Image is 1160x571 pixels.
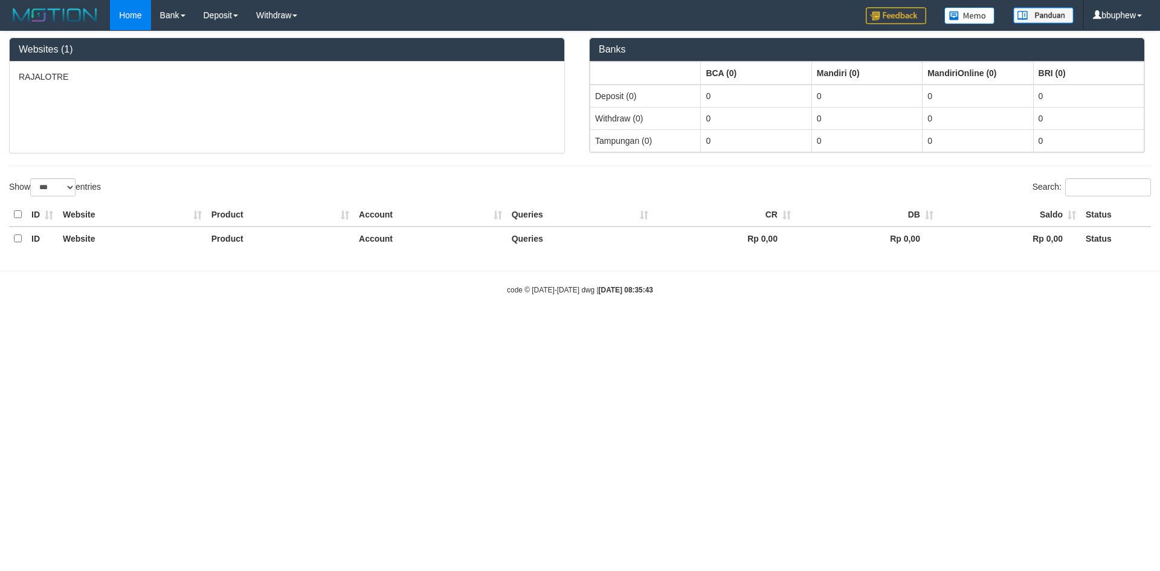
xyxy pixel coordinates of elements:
th: Status [1081,203,1151,227]
th: Website [58,203,207,227]
td: 0 [1033,85,1144,108]
th: Rp 0,00 [938,227,1081,250]
img: Feedback.jpg [866,7,926,24]
th: Group: activate to sort column ascending [701,62,811,85]
td: 0 [923,107,1033,129]
th: Website [58,227,207,250]
label: Show entries [9,178,101,196]
td: 0 [923,129,1033,152]
th: CR [653,203,796,227]
td: 0 [701,129,811,152]
p: RAJALOTRE [19,71,555,83]
td: 0 [701,107,811,129]
td: Deposit (0) [590,85,701,108]
th: Product [207,203,354,227]
img: Button%20Memo.svg [944,7,995,24]
td: 0 [701,85,811,108]
td: 0 [811,129,922,152]
th: Status [1081,227,1151,250]
th: ID [27,227,58,250]
th: Queries [507,227,653,250]
th: Group: activate to sort column ascending [811,62,922,85]
img: MOTION_logo.png [9,6,101,24]
td: 0 [811,85,922,108]
img: panduan.png [1013,7,1074,24]
small: code © [DATE]-[DATE] dwg | [507,286,653,294]
td: 0 [811,107,922,129]
td: 0 [1033,107,1144,129]
th: Group: activate to sort column ascending [590,62,701,85]
td: 0 [923,85,1033,108]
label: Search: [1033,178,1151,196]
th: Account [354,227,507,250]
th: Product [207,227,354,250]
th: Queries [507,203,653,227]
td: Withdraw (0) [590,107,701,129]
td: Tampungan (0) [590,129,701,152]
th: Rp 0,00 [796,227,938,250]
td: 0 [1033,129,1144,152]
th: ID [27,203,58,227]
th: DB [796,203,938,227]
strong: [DATE] 08:35:43 [599,286,653,294]
h3: Banks [599,44,1135,55]
th: Rp 0,00 [653,227,796,250]
th: Saldo [938,203,1081,227]
th: Account [354,203,507,227]
h3: Websites (1) [19,44,555,55]
select: Showentries [30,178,76,196]
th: Group: activate to sort column ascending [923,62,1033,85]
input: Search: [1065,178,1151,196]
th: Group: activate to sort column ascending [1033,62,1144,85]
